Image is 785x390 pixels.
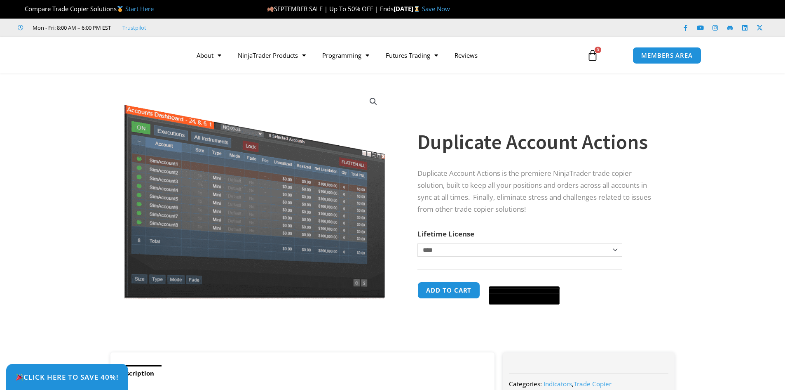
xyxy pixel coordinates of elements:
img: 🏆 [18,6,24,12]
img: LogoAI | Affordable Indicators – NinjaTrader [84,40,172,70]
a: Trustpilot [122,23,146,33]
nav: Menu [188,46,577,65]
span: Compare Trade Copier Solutions [18,5,154,13]
img: 🍂 [267,6,274,12]
strong: [DATE] [394,5,422,13]
p: Duplicate Account Actions is the premiere NinjaTrader trade copier solution, built to keep all yo... [417,168,658,215]
span: 0 [595,47,601,53]
a: NinjaTrader Products [230,46,314,65]
a: Programming [314,46,377,65]
span: Mon - Fri: 8:00 AM – 6:00 PM EST [30,23,111,33]
span: MEMBERS AREA [641,52,693,59]
span: SEPTEMBER SALE | Up To 50% OFF | Ends [267,5,394,13]
a: 🎉Click Here to save 40%! [6,364,128,390]
iframe: Secure payment input frame [487,281,561,281]
img: ⌛ [414,6,420,12]
img: Screenshot 2024-08-26 15414455555 [122,88,387,299]
img: 🎉 [16,373,23,381]
a: MEMBERS AREA [633,47,701,64]
a: About [188,46,230,65]
a: Save Now [422,5,450,13]
button: Add to cart [417,282,480,299]
a: View full-screen image gallery [366,94,381,109]
h1: Duplicate Account Actions [417,128,658,156]
a: Futures Trading [377,46,446,65]
a: Start Here [125,5,154,13]
label: Lifetime License [417,229,474,239]
span: Click Here to save 40%! [16,373,119,381]
button: Buy with GPay [489,288,560,305]
img: 🥇 [117,6,123,12]
a: 0 [574,43,611,67]
a: Reviews [446,46,486,65]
